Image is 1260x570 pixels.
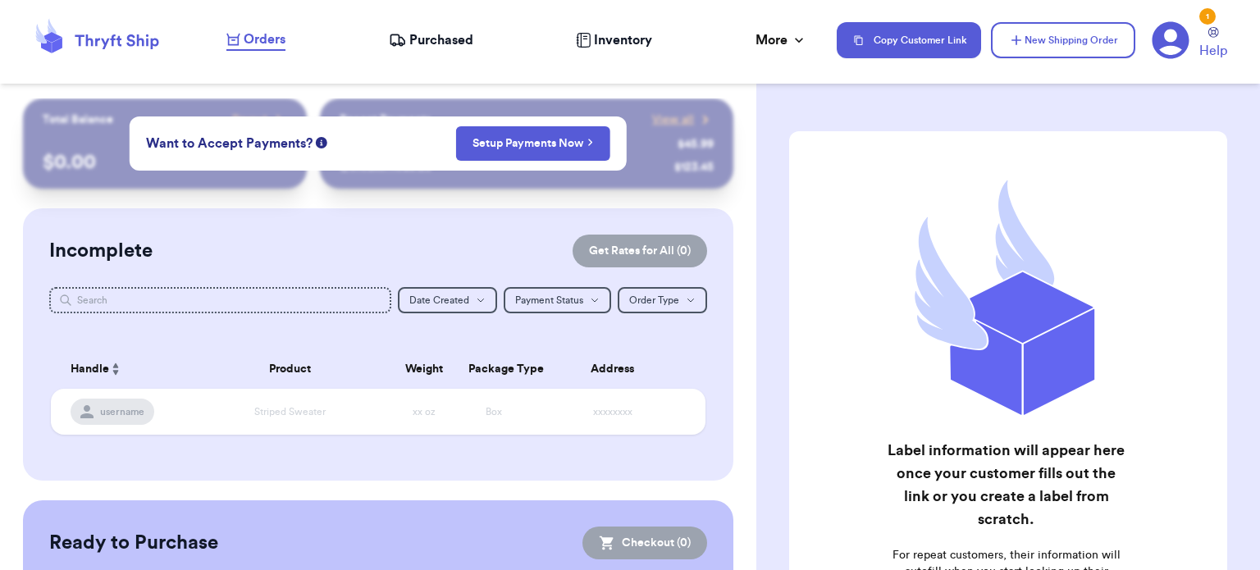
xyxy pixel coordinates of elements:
[191,349,388,389] th: Product
[254,407,326,417] span: Striped Sweater
[1152,21,1189,59] a: 1
[226,30,285,51] a: Orders
[409,30,473,50] span: Purchased
[49,287,391,313] input: Search
[472,135,593,152] a: Setup Payments Now
[837,22,981,58] button: Copy Customer Link
[883,439,1129,531] h2: Label information will appear here once your customer fills out the link or you create a label fr...
[389,30,473,50] a: Purchased
[232,112,287,128] a: Payout
[674,159,714,176] div: $ 123.45
[629,295,679,305] span: Order Type
[991,22,1135,58] button: New Shipping Order
[504,287,611,313] button: Payment Status
[398,287,497,313] button: Date Created
[43,112,113,128] p: Total Balance
[244,30,285,49] span: Orders
[594,30,652,50] span: Inventory
[529,349,705,389] th: Address
[413,407,436,417] span: xx oz
[340,112,431,128] p: Recent Payments
[652,112,714,128] a: View all
[618,287,707,313] button: Order Type
[43,149,288,176] p: $ 0.00
[49,530,218,556] h2: Ready to Purchase
[232,112,267,128] span: Payout
[1199,27,1227,61] a: Help
[71,361,109,378] span: Handle
[459,349,529,389] th: Package Type
[486,407,502,417] span: Box
[593,407,632,417] span: xxxxxxxx
[756,30,807,50] div: More
[49,238,153,264] h2: Incomplete
[678,136,714,153] div: $ 45.99
[515,295,583,305] span: Payment Status
[573,235,707,267] button: Get Rates for All (0)
[100,405,144,418] span: username
[576,30,652,50] a: Inventory
[146,134,313,153] span: Want to Accept Payments?
[109,359,122,379] button: Sort ascending
[409,295,469,305] span: Date Created
[389,349,459,389] th: Weight
[582,527,707,559] button: Checkout (0)
[652,112,694,128] span: View all
[1199,41,1227,61] span: Help
[455,126,610,161] button: Setup Payments Now
[1199,8,1216,25] div: 1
